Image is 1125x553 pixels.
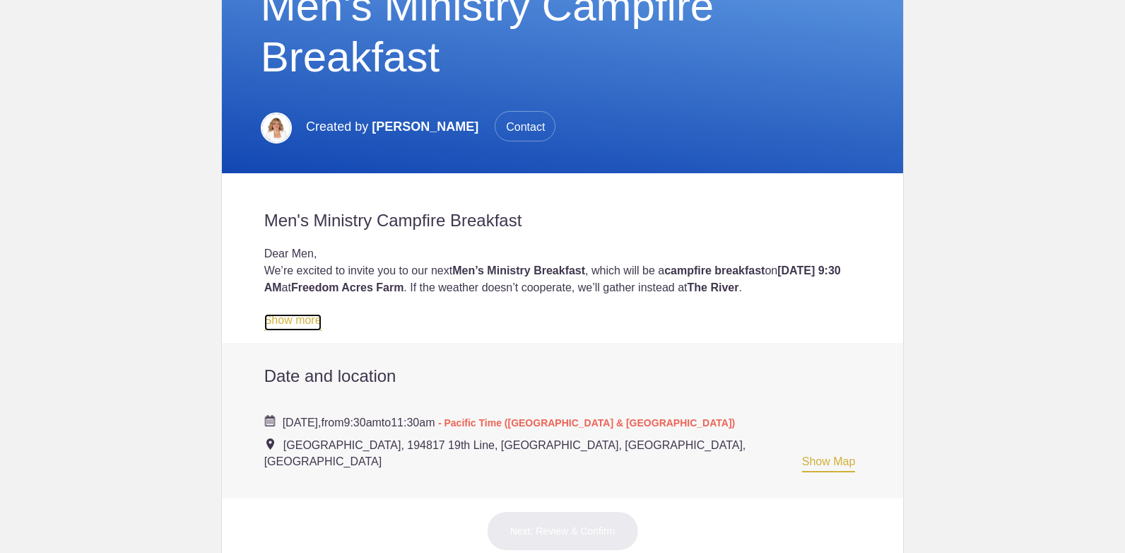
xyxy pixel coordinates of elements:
strong: Men’s Ministry Breakfast [452,264,585,276]
div: We’re excited to invite you to our next , which will be a on at . If the weather doesn’t cooperat... [264,262,861,296]
h2: Men's Ministry Campfire Breakfast [264,210,861,231]
span: 11:30am [391,417,435,429]
span: Contact [495,111,555,141]
a: Show Map [802,455,856,472]
span: [DATE], [283,417,322,429]
a: Show more [264,314,322,331]
img: Copy of untitled %286.125 x 9.25 in%29 %281%29 [261,112,292,144]
img: Cal purple [264,415,276,426]
span: from to [283,417,736,429]
span: [PERSON_NAME] [372,120,478,134]
div: We’re looking forward to a great morning of , and we’re thrilled to have as our guest speaker. [264,296,861,330]
div: Dear Men, [264,245,861,262]
button: Next: Review & Confirm [487,511,639,551]
span: - Pacific Time ([GEOGRAPHIC_DATA] & [GEOGRAPHIC_DATA]) [438,417,735,429]
strong: [DATE] 9:30 AM [264,264,841,293]
strong: campfire breakfast [664,264,765,276]
p: Created by [306,111,555,142]
strong: The River [688,281,739,293]
h2: Date and location [264,366,861,387]
strong: Freedom Acres Farm [291,281,404,293]
span: [GEOGRAPHIC_DATA], 194817 19th Line, [GEOGRAPHIC_DATA], [GEOGRAPHIC_DATA], [GEOGRAPHIC_DATA] [264,439,746,467]
span: 9:30am [343,417,381,429]
img: Event location [266,438,274,450]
